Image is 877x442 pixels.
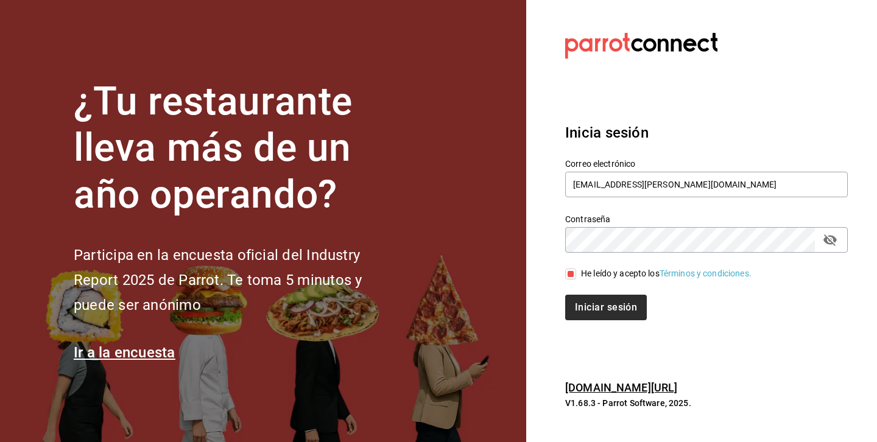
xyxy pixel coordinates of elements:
a: Ir a la encuesta [74,344,175,361]
h1: ¿Tu restaurante lleva más de un año operando? [74,79,403,219]
button: passwordField [820,230,840,250]
label: Correo electrónico [565,159,848,167]
a: Términos y condiciones. [660,268,752,278]
a: [DOMAIN_NAME][URL] [565,381,677,394]
input: Ingresa tu correo electrónico [565,172,848,197]
label: Contraseña [565,214,848,223]
button: Iniciar sesión [565,295,647,320]
div: He leído y acepto los [581,267,752,280]
p: V1.68.3 - Parrot Software, 2025. [565,397,848,409]
h3: Inicia sesión [565,122,848,144]
h2: Participa en la encuesta oficial del Industry Report 2025 de Parrot. Te toma 5 minutos y puede se... [74,243,403,317]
